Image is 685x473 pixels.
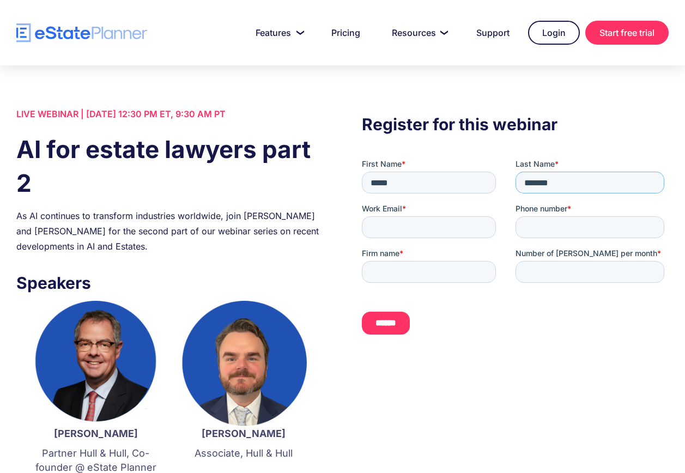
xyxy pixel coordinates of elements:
[202,428,286,439] strong: [PERSON_NAME]
[16,23,147,43] a: home
[16,270,323,295] h3: Speakers
[16,208,323,254] div: As AI continues to transform industries worldwide, join [PERSON_NAME] and [PERSON_NAME] for the s...
[318,22,373,44] a: Pricing
[16,132,323,200] h1: AI for estate lawyers part 2
[243,22,313,44] a: Features
[463,22,523,44] a: Support
[585,21,669,45] a: Start free trial
[362,159,669,344] iframe: Form 0
[528,21,580,45] a: Login
[54,428,138,439] strong: [PERSON_NAME]
[16,106,323,122] div: LIVE WEBINAR | [DATE] 12:30 PM ET, 9:30 AM PT
[379,22,458,44] a: Resources
[362,112,669,137] h3: Register for this webinar
[180,446,306,460] p: Associate, Hull & Hull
